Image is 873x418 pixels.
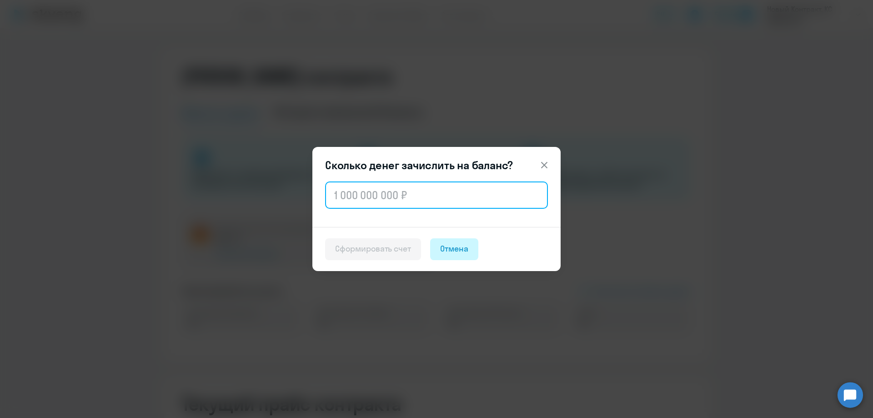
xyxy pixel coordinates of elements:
[440,243,468,255] div: Отмена
[430,238,478,260] button: Отмена
[335,243,411,255] div: Сформировать счет
[325,238,421,260] button: Сформировать счет
[312,158,561,172] header: Сколько денег зачислить на баланс?
[325,181,548,209] input: 1 000 000 000 ₽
